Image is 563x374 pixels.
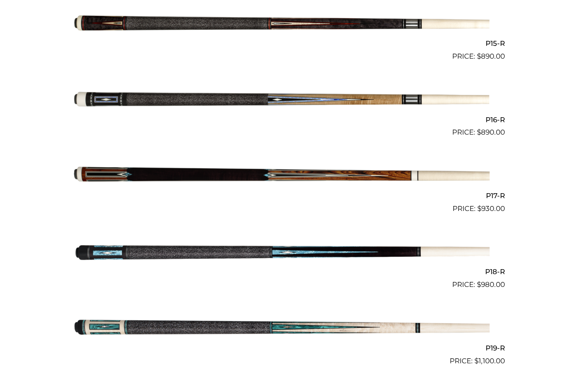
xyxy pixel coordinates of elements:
img: P18-R [73,218,490,287]
a: P17-R $930.00 [58,141,505,214]
h2: P19-R [58,340,505,355]
span: $ [474,357,479,365]
a: P19-R $1,100.00 [58,294,505,366]
h2: P15-R [58,36,505,51]
h2: P17-R [58,188,505,203]
img: P16-R [73,65,490,135]
h2: P16-R [58,112,505,127]
span: $ [477,128,481,136]
a: P16-R $890.00 [58,65,505,138]
bdi: 930.00 [477,204,505,213]
img: P19-R [73,294,490,363]
span: $ [477,280,481,289]
img: P17-R [73,141,490,211]
bdi: 890.00 [477,128,505,136]
bdi: 980.00 [477,280,505,289]
bdi: 1,100.00 [474,357,505,365]
span: $ [477,52,481,60]
h2: P18-R [58,264,505,279]
a: P18-R $980.00 [58,218,505,290]
span: $ [477,204,481,213]
bdi: 890.00 [477,52,505,60]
